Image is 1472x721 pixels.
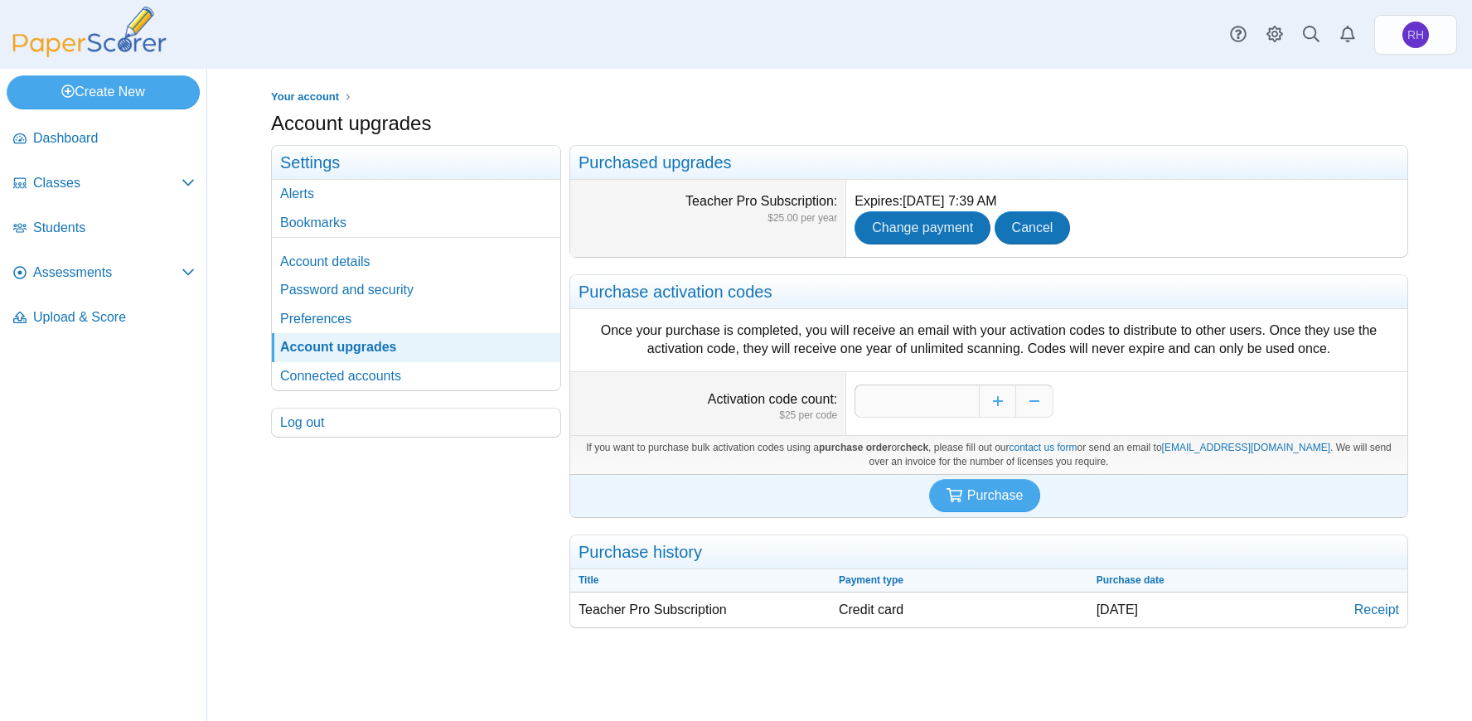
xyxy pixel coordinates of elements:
span: Upload & Score [33,308,195,327]
h2: Purchase history [570,535,1407,569]
a: contact us form [1010,442,1077,453]
h3: Settings [272,146,560,180]
span: Cancel [1012,220,1053,235]
button: Decrease [1016,385,1053,418]
td: Credit card [830,593,1088,627]
a: Alerts [272,180,560,208]
a: Rich Holland [1374,15,1457,55]
dd: Expires: [846,180,1407,257]
a: Alerts [1329,17,1366,53]
h2: Purchased upgrades [570,146,1407,180]
a: Log out [272,409,560,437]
a: Assessments [7,254,201,293]
span: Change payment [872,220,973,235]
h1: Account upgrades [271,109,431,138]
img: PaperScorer [7,7,172,57]
label: Activation code count [708,392,838,406]
th: Title [570,569,830,593]
a: Preferences [272,305,560,333]
span: Rich Holland [1407,29,1424,41]
span: Students [33,219,195,237]
button: Increase [979,385,1016,418]
a: Password and security [272,276,560,304]
a: Connected accounts [272,362,560,390]
a: PaperScorer [7,46,172,60]
time: Oct 17, 2025 at 7:39 AM [903,194,997,208]
dfn: $25.00 per year [579,211,837,225]
a: Cancel [995,211,1071,244]
a: Your account [267,87,343,108]
span: Purchase [967,488,1024,502]
div: Once your purchase is completed, you will receive an email with your activation codes to distribu... [579,322,1399,359]
a: Classes [7,164,201,204]
h2: Purchase activation codes [570,275,1407,309]
label: Teacher Pro Subscription [685,194,837,208]
th: Payment type [830,569,1088,593]
span: Dashboard [33,129,195,148]
a: Dashboard [7,119,201,159]
dfn: $25 per code [579,409,837,423]
a: Account details [272,248,560,276]
a: [EMAIL_ADDRESS][DOMAIN_NAME] [1162,442,1330,453]
a: Upload & Score [7,298,201,338]
th: Purchase date [1088,569,1346,593]
a: Change payment [855,211,990,244]
td: Teacher Pro Subscription [570,593,830,627]
span: Classes [33,174,182,192]
span: Assessments [33,264,182,282]
a: Students [7,209,201,249]
span: Your account [271,90,339,103]
span: Rich Holland [1402,22,1429,48]
a: Account upgrades [272,333,560,361]
b: check [900,442,928,453]
a: Receipt [1346,593,1407,627]
time: Oct 17, 2024 at 7:39 AM [1097,602,1138,617]
a: Bookmarks [272,209,560,237]
b: purchase order [819,442,891,453]
button: Purchase [929,479,1041,512]
a: Create New [7,75,200,109]
div: If you want to purchase bulk activation codes using a or , please fill out our or send an email t... [570,435,1407,474]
